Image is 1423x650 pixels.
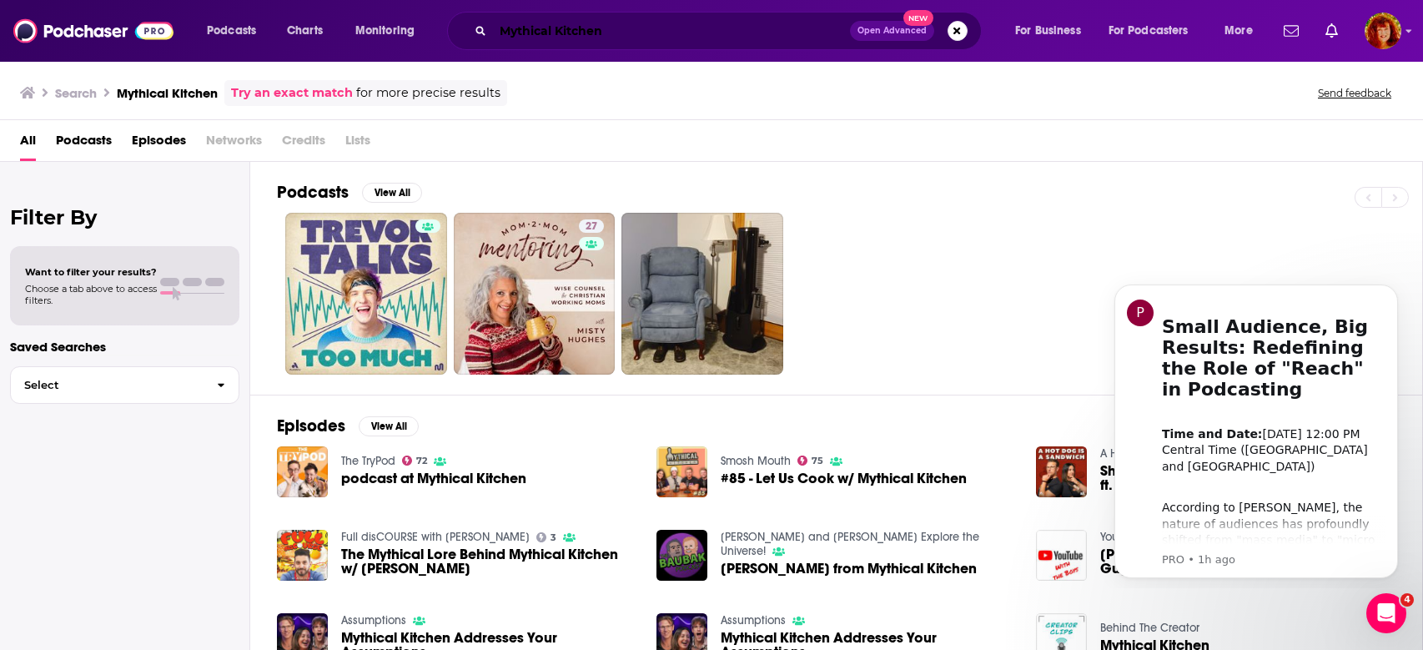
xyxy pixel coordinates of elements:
span: 75 [812,457,823,465]
span: Networks [206,127,262,161]
img: #85 - Let Us Cook w/ Mythical Kitchen [656,446,707,497]
button: View All [359,416,419,436]
span: Open Advanced [857,27,927,35]
button: Send feedback [1313,86,1396,100]
input: Search podcasts, credits, & more... [493,18,850,44]
img: podcast at Mythical Kitchen [277,446,328,497]
h3: Search [55,85,97,101]
a: Smosh Mouth [721,454,791,468]
a: All [20,127,36,161]
a: Try an exact match [231,83,353,103]
button: Show profile menu [1365,13,1401,49]
span: Credits [282,127,325,161]
span: 3 [551,534,556,542]
span: New [903,10,933,26]
img: User Profile [1365,13,1401,49]
span: Podcasts [207,19,256,43]
iframe: Intercom live chat [1366,593,1406,633]
h2: Episodes [277,416,345,436]
a: Show notifications dropdown [1277,17,1305,45]
button: Open AdvancedNew [850,21,934,41]
a: PodcastsView All [277,182,422,203]
a: 72 [402,456,428,466]
img: The Mythical Lore Behind Mythical Kitchen w/ Josh Scherer [277,530,328,581]
a: podcast at Mythical Kitchen [341,471,526,486]
button: open menu [344,18,436,44]
span: Monitoring [355,19,415,43]
span: Want to filter your results? [25,266,157,278]
span: 72 [416,457,427,465]
img: Podchaser - Follow, Share and Rate Podcasts [13,15,173,47]
h3: Mythical Kitchen [117,85,218,101]
a: Charts [276,18,333,44]
a: Chris and Kyle Explore the Universe! [721,530,979,558]
span: Select [11,380,204,391]
a: 3 [536,532,557,542]
span: 4 [1400,593,1414,607]
span: Lists [345,127,370,161]
a: 27 [454,213,616,375]
img: Nicole from Mythical Kitchen [656,530,707,581]
span: The Mythical Lore Behind Mythical Kitchen w/ [PERSON_NAME] [341,547,636,576]
a: Assumptions [721,613,786,627]
button: open menu [1003,18,1102,44]
button: Select [10,366,239,404]
span: for more precise results [356,83,500,103]
span: Choose a tab above to access filters. [25,283,157,306]
iframe: Intercom notifications message [1089,270,1423,588]
span: [PERSON_NAME] from Mythical Kitchen [721,562,977,576]
a: Podcasts [56,127,112,161]
span: More [1224,19,1253,43]
span: For Podcasters [1109,19,1189,43]
a: #85 - Let Us Cook w/ Mythical Kitchen [721,471,967,486]
button: open menu [1213,18,1274,44]
a: EpisodesView All [277,416,419,436]
a: The TryPod [341,454,395,468]
button: open menu [1098,18,1213,44]
img: Should Mythical Kitchen Open A Restaurant? ft. Robert Irvine [1036,446,1087,497]
button: View All [362,183,422,203]
a: The Mythical Lore Behind Mythical Kitchen w/ Josh Scherer [341,547,636,576]
span: For Business [1015,19,1081,43]
h2: Podcasts [277,182,349,203]
a: Full disCOURSE with Josh Elkin [341,530,530,544]
a: 27 [579,219,604,233]
img: Liv Bevan, Mythical Kitchen, and Fall Guys! [1036,530,1087,581]
button: open menu [195,18,278,44]
a: Behind The Creator [1100,621,1199,635]
a: Nicole from Mythical Kitchen [721,562,977,576]
a: 75 [797,456,824,466]
h2: Filter By [10,205,239,229]
span: 27 [586,219,597,235]
p: Saved Searches [10,339,239,355]
a: Show notifications dropdown [1319,17,1345,45]
a: Episodes [132,127,186,161]
span: Logged in as rpalermo [1365,13,1401,49]
span: Charts [287,19,323,43]
div: Search podcasts, credits, & more... [463,12,998,50]
a: Assumptions [341,613,406,627]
